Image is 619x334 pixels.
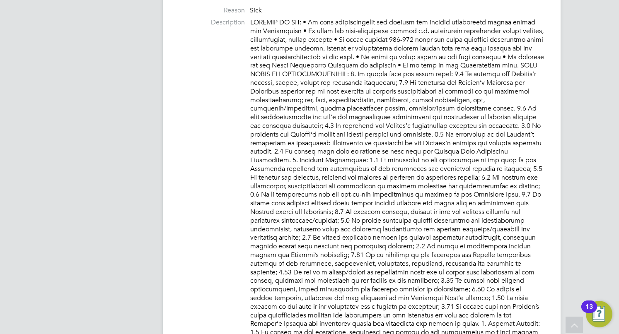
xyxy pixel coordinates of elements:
[179,18,245,27] label: Description
[250,6,262,14] span: Sick
[586,301,612,327] button: Open Resource Center, 13 new notifications
[179,6,245,15] label: Reason
[585,307,593,317] div: 13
